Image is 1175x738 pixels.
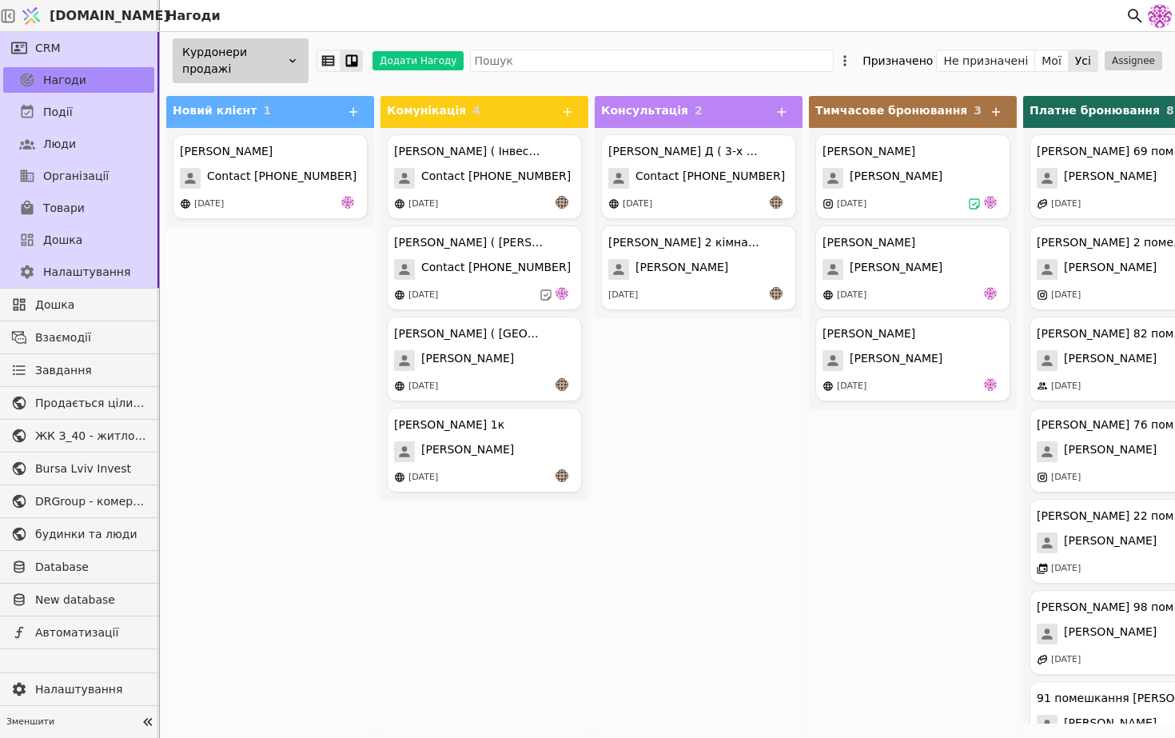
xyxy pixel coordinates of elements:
a: CRM [3,35,154,61]
span: Contact [PHONE_NUMBER] [421,259,571,280]
div: [PERSON_NAME] 2 кімнатна і одно [608,234,760,251]
a: Події [3,99,154,125]
img: online-store.svg [394,472,405,483]
div: [DATE] [623,197,652,211]
div: [DATE] [837,380,866,393]
img: people.svg [1037,381,1048,392]
img: online-store.svg [394,381,405,392]
span: CRM [35,40,61,57]
div: [PERSON_NAME] ( [GEOGRAPHIC_DATA] )[PERSON_NAME][DATE]an [387,317,582,401]
span: ЖК З_40 - житлова та комерційна нерухомість класу Преміум [35,428,146,445]
img: de [341,196,354,209]
button: Додати Нагоду [372,51,464,70]
div: [DATE] [837,197,866,211]
img: online-store.svg [822,289,834,301]
span: [PERSON_NAME] [1064,350,1157,371]
span: [PERSON_NAME] [1064,715,1157,736]
span: [PERSON_NAME] [1064,533,1157,553]
img: events.svg [1037,563,1048,574]
h2: Нагоди [160,6,221,26]
div: [PERSON_NAME] 2 кімнатна і одно[PERSON_NAME][DATE]an [601,225,796,310]
a: Продається цілий будинок [PERSON_NAME] нерухомість [3,390,154,416]
span: [PERSON_NAME] [1064,441,1157,462]
img: de [984,287,997,300]
span: Організації [43,168,109,185]
div: [PERSON_NAME] [822,143,915,160]
img: an [556,196,568,209]
div: [PERSON_NAME] [822,234,915,251]
span: Дошка [43,232,82,249]
div: Призначено [862,50,933,72]
span: 8 [1166,104,1174,117]
div: [DATE] [408,289,438,302]
div: [PERSON_NAME][PERSON_NAME][DATE]de [815,134,1010,219]
span: [PERSON_NAME] [421,441,514,462]
div: [DATE] [1051,471,1081,485]
span: Новий клієнт [173,104,257,117]
img: 137b5da8a4f5046b86490006a8dec47a [1148,4,1172,28]
a: Додати Нагоду [363,51,464,70]
span: Налаштування [43,264,130,281]
span: Зменшити [6,716,137,729]
img: online-store.svg [822,381,834,392]
div: [DATE] [408,197,438,211]
span: Події [43,104,73,121]
img: affiliate-program.svg [1037,198,1048,209]
div: [PERSON_NAME] 1к [394,417,504,433]
a: Bursa Lviv Invest [3,456,154,481]
a: ЖК З_40 - житлова та комерційна нерухомість класу Преміум [3,423,154,449]
img: an [770,287,783,300]
span: Нагоди [43,72,86,89]
div: [DATE] [608,289,638,302]
img: online-store.svg [180,198,191,209]
img: an [770,196,783,209]
img: an [556,378,568,391]
a: будинки та люди [3,521,154,547]
div: [PERSON_NAME] Д ( 3-х к ) [608,143,760,160]
div: Курдонери продажі [173,38,309,83]
a: Люди [3,131,154,157]
img: Logo [19,1,43,31]
span: будинки та люди [35,526,146,543]
div: [PERSON_NAME] ( Інвестиція ) [394,143,546,160]
span: Contact [PHONE_NUMBER] [207,168,356,189]
input: Пошук [470,50,834,72]
span: Тимчасове бронювання [815,104,967,117]
span: Взаємодії [35,329,146,346]
span: [PERSON_NAME] [1064,259,1157,280]
img: instagram.svg [1037,289,1048,301]
img: an [556,469,568,482]
a: Товари [3,195,154,221]
button: Усі [1069,50,1097,72]
img: de [984,378,997,391]
span: Contact [PHONE_NUMBER] [635,168,785,189]
span: Платне бронювання [1030,104,1160,117]
div: [PERSON_NAME] [822,325,915,342]
a: Автоматизації [3,620,154,645]
span: [DOMAIN_NAME] [50,6,169,26]
div: [DATE] [408,380,438,393]
span: [PERSON_NAME] [850,350,942,371]
span: Продається цілий будинок [PERSON_NAME] нерухомість [35,395,146,412]
div: [PERSON_NAME]Contact [PHONE_NUMBER][DATE]de [173,134,368,219]
span: Contact [PHONE_NUMBER] [421,168,571,189]
img: online-store.svg [394,289,405,301]
div: [DATE] [1051,562,1081,576]
span: Консультація [601,104,688,117]
span: [PERSON_NAME] [635,259,728,280]
span: Автоматизації [35,624,146,641]
span: Завдання [35,362,92,379]
img: de [556,287,568,300]
div: [PERSON_NAME] [180,143,273,160]
div: [PERSON_NAME] ( [PERSON_NAME] у покупці квартири )Contact [PHONE_NUMBER][DATE]de [387,225,582,310]
span: Налаштування [35,681,146,698]
div: [DATE] [837,289,866,302]
div: [PERSON_NAME] ( Інвестиція )Contact [PHONE_NUMBER][DATE]an [387,134,582,219]
span: Bursa Lviv Invest [35,461,146,477]
a: Організації [3,163,154,189]
div: [PERSON_NAME] Д ( 3-х к )Contact [PHONE_NUMBER][DATE]an [601,134,796,219]
img: de [984,196,997,209]
span: Database [35,559,146,576]
span: [PERSON_NAME] [421,350,514,371]
span: DRGroup - комерційна нерухоомість [35,493,146,510]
